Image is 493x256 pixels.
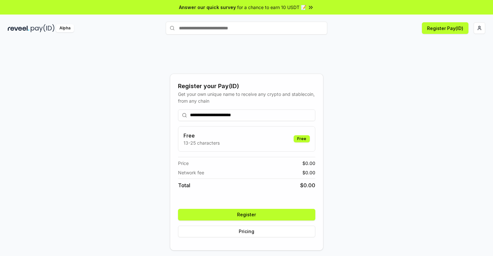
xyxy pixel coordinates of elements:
[178,169,204,176] span: Network fee
[178,82,315,91] div: Register your Pay(ID)
[300,181,315,189] span: $ 0.00
[184,139,220,146] p: 13-25 characters
[8,24,29,32] img: reveel_dark
[31,24,55,32] img: pay_id
[178,181,190,189] span: Total
[56,24,74,32] div: Alpha
[179,4,236,11] span: Answer our quick survey
[178,91,315,104] div: Get your own unique name to receive any crypto and stablecoin, from any chain
[294,135,310,142] div: Free
[178,226,315,237] button: Pricing
[178,209,315,220] button: Register
[237,4,306,11] span: for a chance to earn 10 USDT 📝
[178,160,189,167] span: Price
[184,132,220,139] h3: Free
[302,169,315,176] span: $ 0.00
[422,22,468,34] button: Register Pay(ID)
[302,160,315,167] span: $ 0.00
